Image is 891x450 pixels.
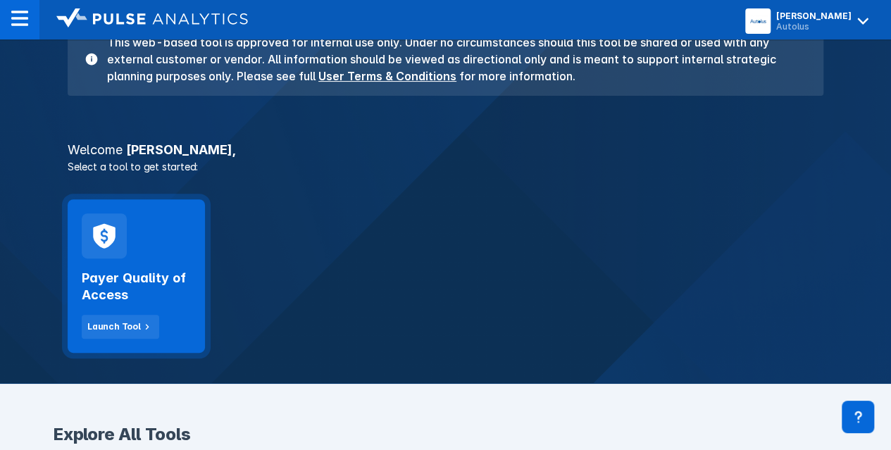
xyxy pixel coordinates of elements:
h3: This web-based tool is approved for internal use only. Under no circumstances should this tool be... [99,34,806,85]
a: logo [39,8,248,31]
h3: [PERSON_NAME] , [59,144,832,156]
div: Launch Tool [87,320,141,333]
div: Autolus [776,21,852,32]
h2: Explore All Tools [54,426,837,443]
img: menu button [748,11,768,31]
span: Welcome [68,142,123,157]
a: Payer Quality of AccessLaunch Tool [68,199,205,353]
img: menu--horizontal.svg [11,10,28,27]
img: logo [56,8,248,28]
h2: Payer Quality of Access [82,270,191,304]
div: Contact Support [842,401,874,433]
p: Select a tool to get started: [59,159,832,174]
button: Launch Tool [82,315,159,339]
a: User Terms & Conditions [318,69,456,83]
div: [PERSON_NAME] [776,11,852,21]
